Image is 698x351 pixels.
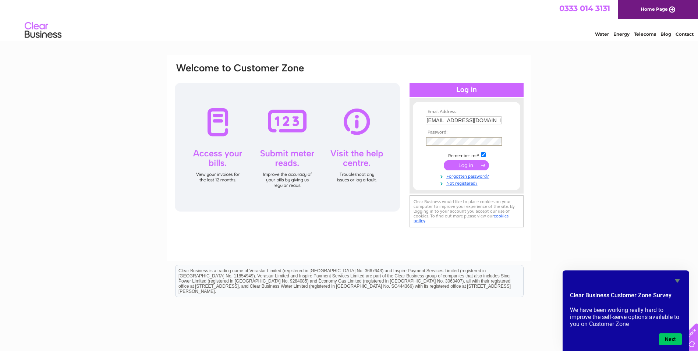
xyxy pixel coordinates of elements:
[659,333,682,345] button: Next question
[559,4,610,13] a: 0333 014 3131
[424,130,509,135] th: Password:
[24,19,62,42] img: logo.png
[410,195,524,227] div: Clear Business would like to place cookies on your computer to improve your experience of the sit...
[570,276,682,345] div: Clear Business Customer Zone Survey
[444,160,489,170] input: Submit
[176,4,523,36] div: Clear Business is a trading name of Verastar Limited (registered in [GEOGRAPHIC_DATA] No. 3667643...
[426,179,509,186] a: Not registered?
[414,213,509,223] a: cookies policy
[595,31,609,37] a: Water
[570,291,682,304] h2: Clear Business Customer Zone Survey
[676,31,694,37] a: Contact
[424,109,509,114] th: Email Address:
[426,172,509,179] a: Forgotten password?
[424,151,509,159] td: Remember me?
[570,306,682,327] p: We have been working really hard to improve the self-serve options available to you on Customer Zone
[634,31,656,37] a: Telecoms
[660,31,671,37] a: Blog
[673,276,682,285] button: Hide survey
[613,31,630,37] a: Energy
